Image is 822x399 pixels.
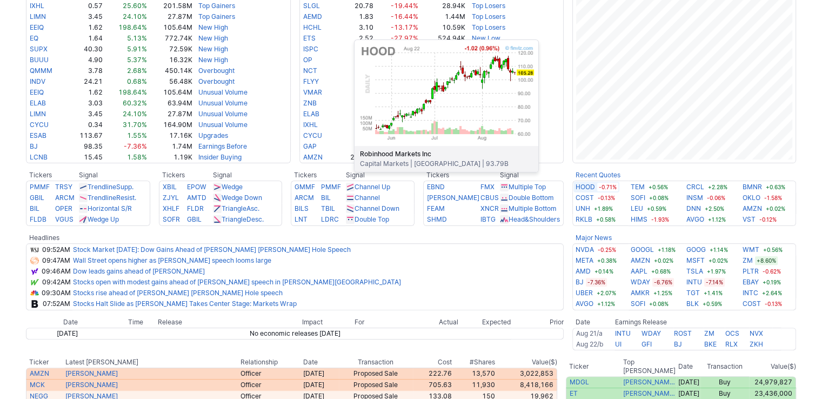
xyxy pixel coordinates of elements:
a: MCK [30,381,45,389]
a: WMT [743,244,759,255]
a: NVDA [576,244,594,255]
td: 4.90 [66,55,103,65]
span: +1.12% [596,300,617,308]
a: ZM [704,329,714,337]
a: CYCU [30,121,49,129]
span: -19.44% [391,2,418,10]
a: XBIL [163,183,177,191]
td: 09:47AM [40,255,72,266]
span: +0.58% [594,215,617,224]
span: +1.18% [656,245,677,254]
a: NCT [303,66,317,75]
a: Unusual Volume [198,121,248,129]
a: ET [570,389,578,397]
span: 5.13% [127,34,147,42]
span: Desc. [246,215,264,223]
a: Unusual Volume [198,88,248,96]
td: 56.48K [148,76,193,87]
a: ISPC [303,45,318,53]
a: BIL [30,204,39,212]
a: TEM [631,182,645,192]
span: +2.50% [703,204,726,213]
td: 772.74K [148,33,193,44]
span: +2.64% [760,289,784,297]
a: Wedge Down [222,194,262,202]
a: INDV [30,77,45,85]
a: TGT [686,288,700,298]
a: CYCU [303,131,322,139]
b: Robinhood Markets Inc [360,149,533,159]
a: OKLO [743,192,760,203]
a: MDGL [570,378,589,386]
a: TrendlineResist. [88,194,136,202]
th: Signal [78,170,150,181]
td: 09:30AM [40,288,72,298]
a: New High [198,23,228,31]
a: LEU [631,203,643,214]
th: Headlines [26,232,40,243]
td: 72.59K [148,44,193,55]
a: Multiple Top [509,183,546,191]
a: OPER [55,204,72,212]
a: Earnings Before [198,142,247,150]
a: FMX [480,183,494,191]
th: Signal [212,170,282,181]
td: 3.10 [336,22,374,33]
span: 2.68% [127,66,147,75]
a: Upgrades [198,131,228,139]
span: +0.38% [596,256,618,265]
td: 1.62 [66,87,103,98]
a: GFI [641,340,652,348]
a: [PERSON_NAME] [65,369,118,377]
a: TrendlineSupp. [88,183,133,191]
span: +0.02% [707,256,730,265]
a: VST [743,214,756,225]
span: +2.28% [706,183,729,191]
td: 07:52AM [40,298,72,310]
span: 25.60% [123,2,147,10]
a: Top Gainers [198,12,235,21]
a: GOOG [686,244,706,255]
a: AVGO [686,214,704,225]
td: 3.45 [66,109,103,119]
th: Tickers [26,170,78,181]
a: ROST [674,329,692,337]
span: 5.37% [127,56,147,64]
a: Overbought [198,77,235,85]
a: Multiple Bottom [509,204,557,212]
a: INTU [686,277,702,288]
span: 60.32% [123,99,147,107]
td: 105.64M [148,22,193,33]
span: +1.97% [705,267,727,276]
span: +1.25% [652,289,674,297]
span: +1.89% [592,204,614,213]
span: +1.12% [706,215,727,224]
a: Top Losers [472,23,505,31]
a: Stocks rise ahead of [PERSON_NAME] [PERSON_NAME] Hole speech [73,289,283,297]
span: -0.12% [758,215,778,224]
a: LNT [295,215,308,223]
a: ELAB [303,110,319,118]
td: 3.03 [336,109,374,119]
a: Wedge [222,183,243,191]
a: ZKH [750,340,763,348]
a: LIMN [30,12,46,21]
span: -0.62% [761,267,783,276]
th: Tickers [423,170,499,181]
a: MSFT [686,255,705,266]
b: Major News [576,234,612,242]
a: HCHL [303,23,322,31]
a: BJ [576,277,584,288]
span: 24.10% [123,12,147,21]
a: Stock Market [DATE]: Dow Gains Ahead of [PERSON_NAME] [PERSON_NAME] Hole Speech [73,245,351,254]
a: ARCM [295,194,314,202]
td: 27.87M [148,109,193,119]
span: +0.68% [650,267,672,276]
a: Top Losers [472,12,505,21]
span: +0.56% [761,245,784,254]
a: Wedge Up [88,215,119,223]
td: 20.78 [336,1,374,11]
a: EBND [427,183,445,191]
a: AMZN [30,369,49,377]
a: GAP [303,142,317,150]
